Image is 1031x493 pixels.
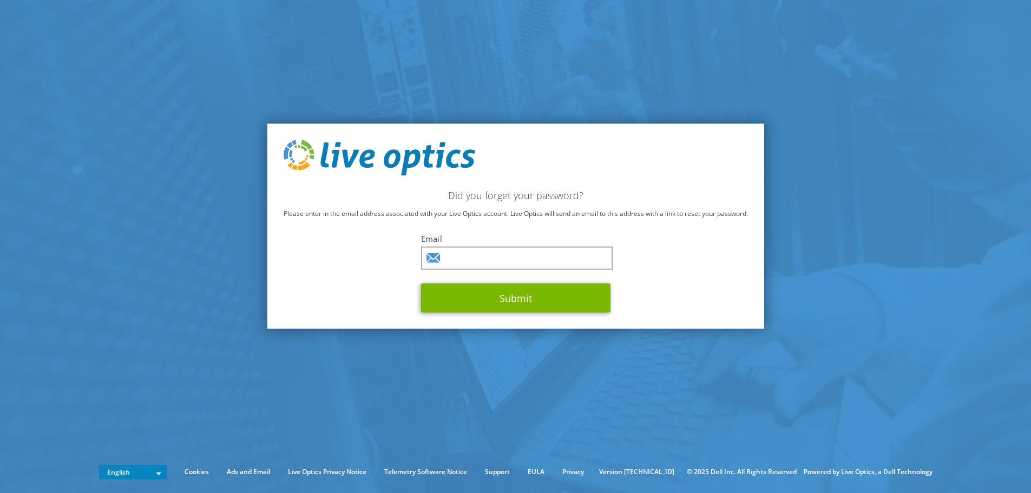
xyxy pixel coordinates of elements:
[804,466,933,478] li: Powered by Live Optics, a Dell Technology
[176,466,217,478] a: Cookies
[421,283,610,312] button: Submit
[284,207,748,219] p: Please enter in the email address associated with your Live Optics account. Live Optics will send...
[421,233,610,244] label: Email
[280,466,375,478] a: Live Optics Privacy Notice
[594,466,680,478] li: Version [TECHNICAL_ID]
[284,189,748,201] h2: Did you forget your password?
[284,140,475,176] img: live_optics_svg.svg
[681,466,802,478] li: © 2025 Dell Inc. All Rights Reserved
[219,466,278,478] a: Ads and Email
[376,466,475,478] a: Telemetry Software Notice
[554,466,592,478] a: Privacy
[477,466,518,478] a: Support
[520,466,553,478] a: EULA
